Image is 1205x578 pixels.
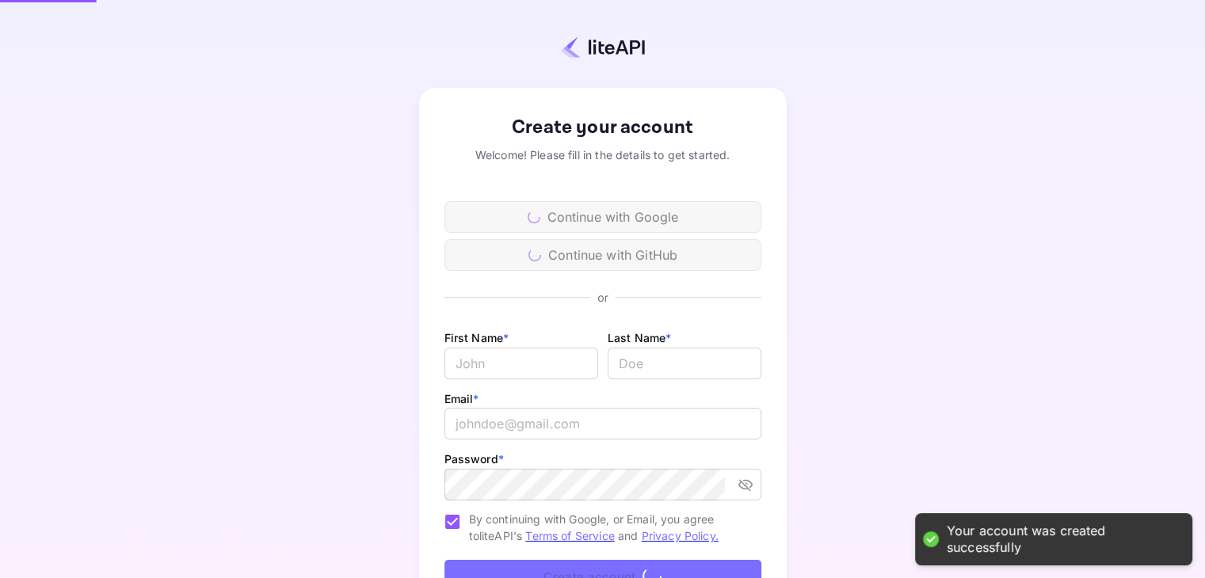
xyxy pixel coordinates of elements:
img: liteapi [561,36,645,59]
div: Continue with GitHub [444,239,761,271]
div: Create your account [444,113,761,142]
a: Terms of Service [525,529,614,542]
div: Welcome! Please fill in the details to get started. [444,146,761,163]
input: John [444,348,598,379]
span: By continuing with Google, or Email, you agree to liteAPI's and [469,511,749,544]
div: Continue with Google [444,201,761,233]
label: Email [444,392,479,405]
label: Last Name [608,331,672,344]
input: johndoe@gmail.com [444,408,761,439]
label: First Name [444,331,509,344]
input: Doe [608,348,761,379]
a: Privacy Policy. [642,529,719,542]
button: toggle password visibility [731,470,760,499]
div: Your account was created successfully [947,523,1176,556]
label: Password [444,452,504,466]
